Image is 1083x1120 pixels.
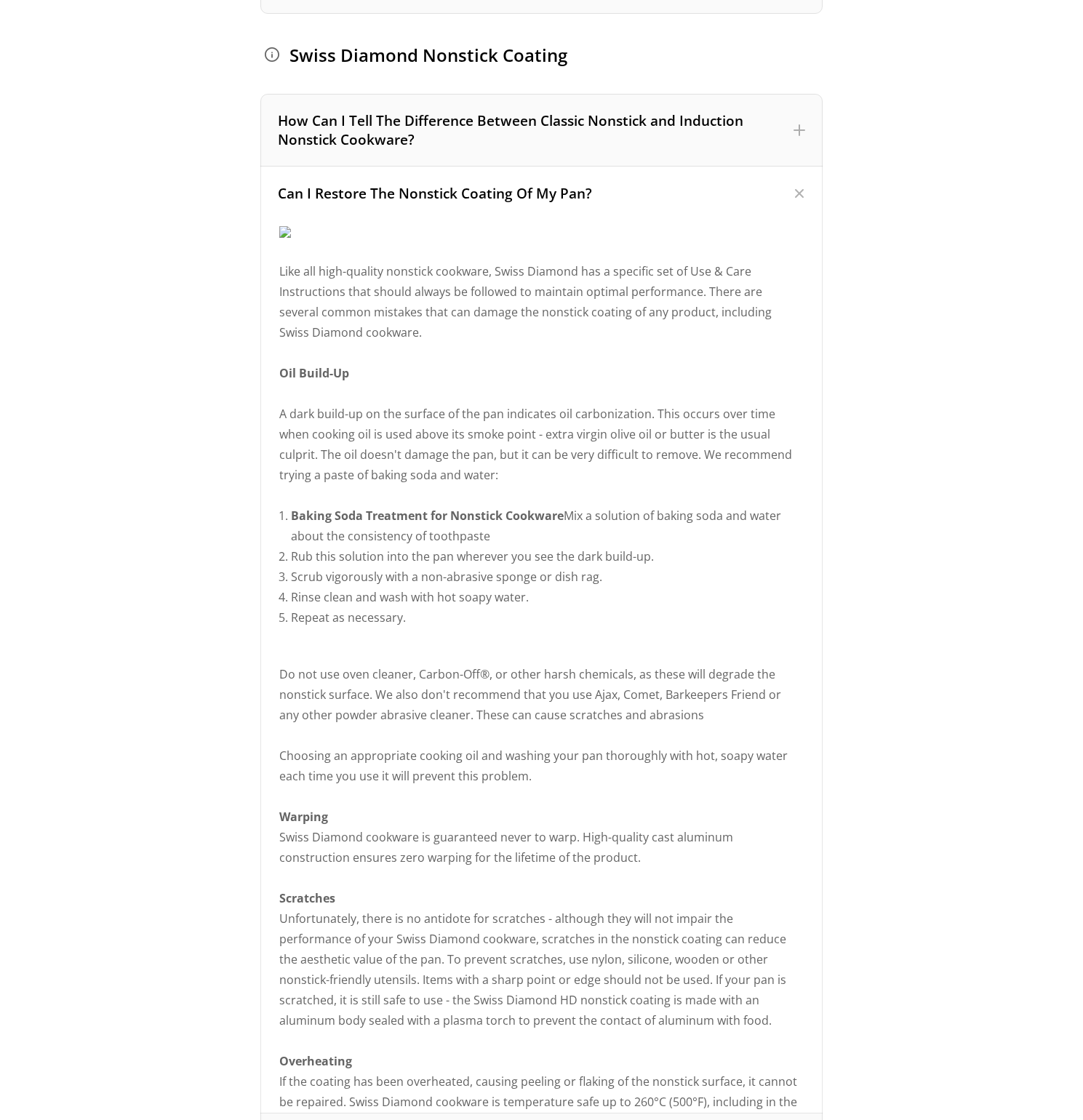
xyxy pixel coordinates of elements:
[260,167,823,220] div: Can I Restore The Nonstick Coating Of My Pan?
[291,508,564,524] strong: Baking Soda Treatment for Nonstick Cookware
[291,587,803,607] li: Rinse clean and wash with hot soapy water.
[279,827,804,868] div: Swiss Diamond cookware is guaranteed never to warp. High-quality cast aluminum construction ensur...
[278,111,805,149] div: How Can I Tell The Difference Between Classic Nonstick and Induction Nonstick Cookware?
[279,365,349,381] strong: Oil Build-Up
[279,261,804,343] div: Like all high-quality nonstick cookware, Swiss Diamond has a specific set of Use & Care Instructi...
[279,890,335,906] strong: Scratches
[279,908,804,1031] div: Unfortunately, there is no antidote for scratches - although they will not impair the performance...
[279,745,804,786] div: Choosing an appropriate cooking oil and washing your pan thoroughly with hot, soapy water each ti...
[260,94,823,167] div: How Can I Tell The Difference Between Classic Nonstick and Induction Nonstick Cookware?
[291,505,803,546] li: Mix a solution of baking soda and water about the consistency of toothpaste
[289,44,567,66] span: Swiss Diamond Nonstick Coating
[278,184,805,203] div: Can I Restore The Nonstick Coating Of My Pan?
[279,1053,352,1069] strong: Overheating
[279,226,291,238] img: baking-soda-paste.jpg
[291,546,803,567] li: Rub this solution into the pan wherever you see the dark build-up.
[279,809,328,825] strong: Warping
[291,607,803,628] li: Repeat as necessary.
[279,664,804,725] div: Do not use oven cleaner, Carbon-Off®, or other harsh chemicals, as these will degrade the nonstic...
[291,567,803,587] li: Scrub vigorously with a non-abrasive sponge or dish rag.
[279,404,804,485] div: A dark build-up on the surface of the pan indicates oil carbonization. This occurs over time when...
